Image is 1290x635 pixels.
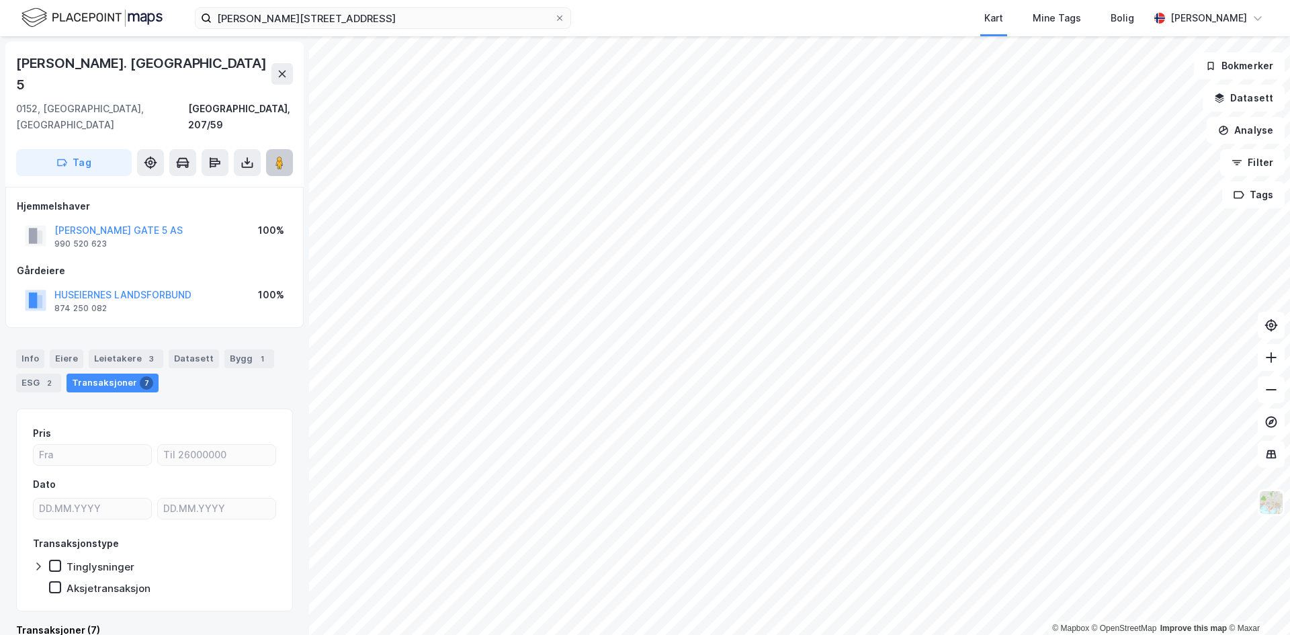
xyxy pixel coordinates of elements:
div: Leietakere [89,349,163,368]
div: Transaksjoner [67,374,159,392]
div: Kontrollprogram for chat [1223,570,1290,635]
div: Info [16,349,44,368]
img: Z [1258,490,1284,515]
button: Tag [16,149,132,176]
a: OpenStreetMap [1092,624,1157,633]
div: 990 520 623 [54,239,107,249]
div: ESG [16,374,61,392]
div: Kart [984,10,1003,26]
div: 874 250 082 [54,303,107,314]
div: Bygg [224,349,274,368]
input: Fra [34,445,151,465]
div: Pris [33,425,51,441]
div: 3 [144,352,158,366]
button: Datasett [1203,85,1285,112]
button: Analyse [1207,117,1285,144]
input: Søk på adresse, matrikkel, gårdeiere, leietakere eller personer [212,8,554,28]
div: [GEOGRAPHIC_DATA], 207/59 [188,101,293,133]
div: [PERSON_NAME] [1170,10,1247,26]
input: DD.MM.YYYY [34,499,151,519]
div: Gårdeiere [17,263,292,279]
iframe: Chat Widget [1223,570,1290,635]
input: Til 26000000 [158,445,275,465]
div: Transaksjonstype [33,536,119,552]
div: 2 [42,376,56,390]
a: Improve this map [1160,624,1227,633]
div: Datasett [169,349,219,368]
div: Bolig [1111,10,1134,26]
img: logo.f888ab2527a4732fd821a326f86c7f29.svg [21,6,163,30]
div: [PERSON_NAME]. [GEOGRAPHIC_DATA] 5 [16,52,271,95]
div: Dato [33,476,56,493]
a: Mapbox [1052,624,1089,633]
div: 100% [258,222,284,239]
div: Tinglysninger [67,560,134,573]
button: Tags [1222,181,1285,208]
div: Mine Tags [1033,10,1081,26]
div: 1 [255,352,269,366]
input: DD.MM.YYYY [158,499,275,519]
div: 100% [258,287,284,303]
div: Eiere [50,349,83,368]
button: Bokmerker [1194,52,1285,79]
div: Aksjetransaksjon [67,582,150,595]
div: Hjemmelshaver [17,198,292,214]
div: 7 [140,376,153,390]
button: Filter [1220,149,1285,176]
div: 0152, [GEOGRAPHIC_DATA], [GEOGRAPHIC_DATA] [16,101,188,133]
